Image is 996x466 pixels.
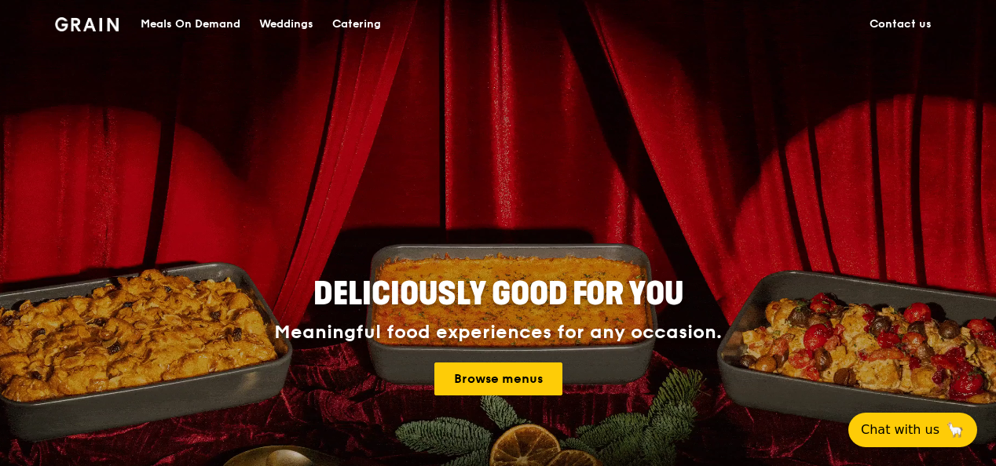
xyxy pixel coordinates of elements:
div: Weddings [259,1,313,48]
div: Catering [332,1,381,48]
span: Deliciously good for you [313,275,683,313]
img: Grain [55,17,119,31]
span: 🦙 [946,420,965,439]
div: Meals On Demand [141,1,240,48]
a: Weddings [250,1,323,48]
a: Catering [323,1,390,48]
span: Chat with us [861,420,939,439]
div: Meaningful food experiences for any occasion. [215,322,781,344]
button: Chat with us🦙 [848,413,977,447]
a: Browse menus [434,362,562,395]
a: Contact us [860,1,941,48]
